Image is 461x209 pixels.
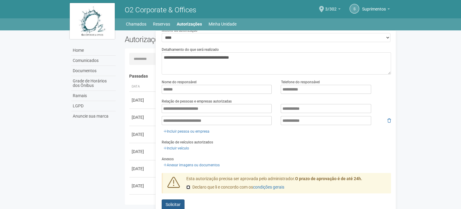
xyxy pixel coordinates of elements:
a: Autorizações [177,20,202,28]
span: O2 Corporate & Offices [125,6,196,14]
a: Grade de Horários dos Ônibus [71,76,116,91]
span: Solicitar [166,202,181,207]
label: Telefone do responsável [281,79,319,85]
div: [DATE] [132,200,154,206]
label: Anexos [162,156,174,162]
a: 3/302 [325,8,340,12]
div: [DATE] [132,166,154,172]
input: Declaro que li e concordo com oscondições gerais [186,185,190,189]
span: 3/302 [325,1,337,11]
img: logo.jpg [70,3,115,39]
a: Incluir veículo [162,145,191,152]
a: Documentos [71,66,116,76]
h4: Passadas [129,74,387,78]
label: Declaro que li e concordo com os [186,184,284,190]
span: Suprimentos [362,1,386,11]
strong: O prazo de aprovação é de até 24h. [295,176,362,181]
a: condições gerais [253,185,284,189]
label: Nome do responsável [162,79,197,85]
div: [DATE] [132,149,154,155]
a: Reservas [153,20,170,28]
label: Relação de veículos autorizados [162,140,213,145]
th: Data [129,82,156,92]
a: Ramais [71,91,116,101]
h2: Autorizações [125,35,253,44]
div: [DATE] [132,97,154,103]
i: Remover [387,118,391,123]
a: Home [71,45,116,56]
a: Minha Unidade [209,20,237,28]
a: Anexar imagens ou documentos [162,162,221,168]
a: S [350,4,359,14]
a: Suprimentos [362,8,390,12]
label: Detalhamento do que será realizado [162,47,219,52]
a: Comunicados [71,56,116,66]
div: [DATE] [132,114,154,120]
a: Chamados [126,20,146,28]
label: Relação de pessoas e empresas autorizadas [162,99,232,104]
div: [DATE] [132,183,154,189]
a: Incluir pessoa ou empresa [162,128,211,135]
div: Esta autorização precisa ser aprovada pelo administrador. [182,176,391,193]
div: [DATE] [132,131,154,137]
a: LGPD [71,101,116,111]
a: Anuncie sua marca [71,111,116,121]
